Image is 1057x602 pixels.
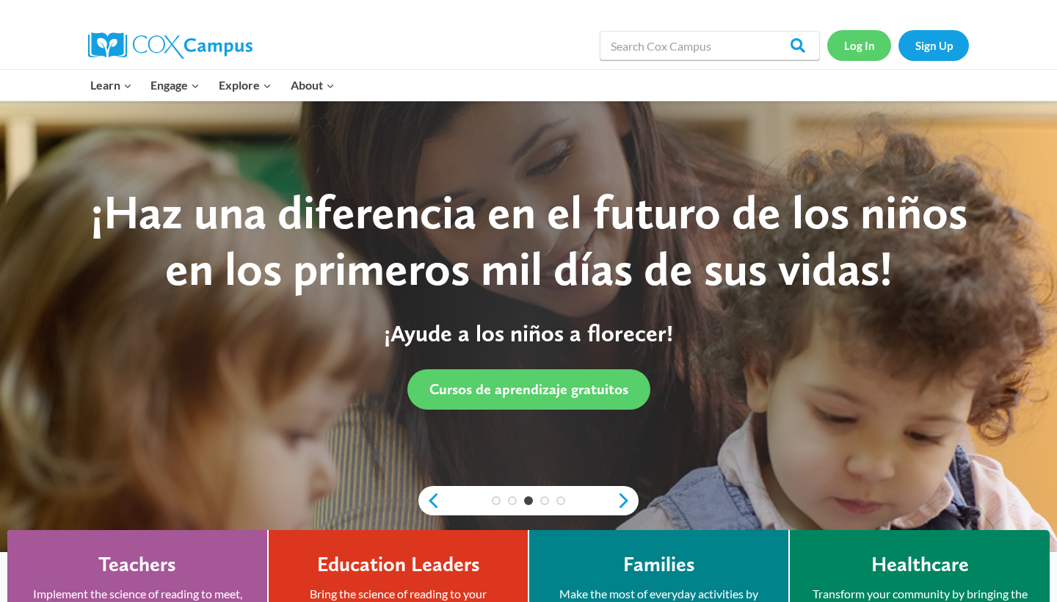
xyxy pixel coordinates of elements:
[98,552,176,577] h4: Teachers
[281,70,344,101] button: Child menu of About
[317,552,480,577] h4: Education Leaders
[600,31,820,60] input: Search Cox Campus
[70,319,987,347] p: ¡Ayude a los niños a florecer!
[429,380,628,398] span: Cursos de aprendizaje gratuitos
[827,30,891,60] a: Log In
[492,496,501,505] a: 1
[81,70,344,101] nav: Primary Navigation
[142,70,210,101] button: Child menu of Engage
[508,496,517,505] a: 2
[81,70,142,101] button: Child menu of Learn
[418,492,440,509] a: previous
[209,70,281,101] button: Child menu of Explore
[556,496,565,505] a: 5
[540,496,549,505] a: 4
[827,30,969,60] nav: Secondary Navigation
[871,552,969,577] h4: Healthcare
[88,32,253,59] img: Cox Campus
[418,486,639,515] div: content slider buttons
[617,492,639,509] a: next
[524,496,533,505] a: 3
[407,369,650,410] a: Cursos de aprendizaje gratuitos
[623,552,695,577] h4: Families
[70,184,987,297] div: ¡Haz una diferencia en el futuro de los niños en los primeros mil días de sus vidas!
[898,30,969,60] a: Sign Up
